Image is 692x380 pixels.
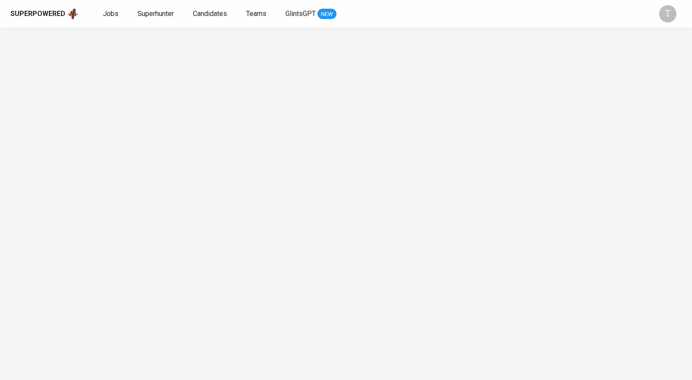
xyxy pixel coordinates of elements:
[67,7,79,20] img: app logo
[285,10,316,18] span: GlintsGPT
[659,5,676,22] div: T
[317,10,336,19] span: NEW
[246,9,268,19] a: Teams
[138,9,176,19] a: Superhunter
[285,9,336,19] a: GlintsGPT NEW
[10,7,79,20] a: Superpoweredapp logo
[103,9,120,19] a: Jobs
[246,10,266,18] span: Teams
[193,9,229,19] a: Candidates
[103,10,119,18] span: Jobs
[193,10,227,18] span: Candidates
[138,10,174,18] span: Superhunter
[10,9,65,19] div: Superpowered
